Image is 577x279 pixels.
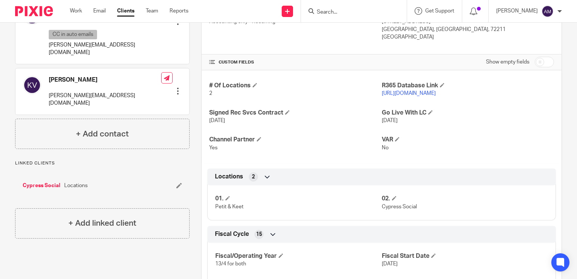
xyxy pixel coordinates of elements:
h4: Go Live With LC [382,109,554,117]
span: 15 [256,231,262,238]
a: Clients [117,7,134,15]
span: Cypress Social [382,204,417,209]
span: 2 [252,173,255,181]
span: 13/4 for both [215,261,246,267]
span: No [382,145,389,150]
p: [GEOGRAPHIC_DATA], [GEOGRAPHIC_DATA], 72211 [382,26,554,33]
input: Search [316,9,384,16]
a: [URL][DOMAIN_NAME] [382,91,436,96]
h4: [PERSON_NAME] [49,76,161,84]
span: Petit & Keet [215,204,244,209]
h4: 01. [215,195,381,203]
span: Locations [215,173,243,181]
img: Pixie [15,6,53,16]
span: Fiscal Cycle [215,230,249,238]
img: svg%3E [23,76,41,94]
a: Cypress Social [23,182,60,189]
p: [PERSON_NAME][EMAIL_ADDRESS][DOMAIN_NAME] [49,41,161,57]
a: Reports [170,7,188,15]
h4: VAR [382,136,554,144]
a: Email [93,7,106,15]
p: [GEOGRAPHIC_DATA] [382,33,554,41]
span: [DATE] [209,118,225,123]
span: Locations [64,182,88,189]
h4: Fiscal Start Date [382,252,548,260]
img: svg%3E [542,5,554,17]
p: CC in auto emails [49,30,97,39]
h4: Fiscal/Operating Year [215,252,381,260]
p: [PERSON_NAME][EMAIL_ADDRESS][DOMAIN_NAME] [49,92,161,107]
span: [DATE] [382,118,398,123]
span: Yes [209,145,218,150]
h4: Signed Rec Svcs Contract [209,109,381,117]
p: Linked clients [15,160,190,166]
a: Team [146,7,158,15]
h4: CUSTOM FIELDS [209,59,381,65]
label: Show empty fields [486,58,529,66]
h4: 02. [382,195,548,203]
a: Work [70,7,82,15]
h4: # Of Locations [209,82,381,90]
span: 2 [209,91,212,96]
p: [PERSON_NAME] [496,7,538,15]
h4: + Add contact [76,128,129,140]
h4: R365 Database Link [382,82,554,90]
h4: + Add linked client [68,217,136,229]
span: Get Support [425,8,454,14]
h4: Channel Partner [209,136,381,144]
span: [DATE] [382,261,398,267]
